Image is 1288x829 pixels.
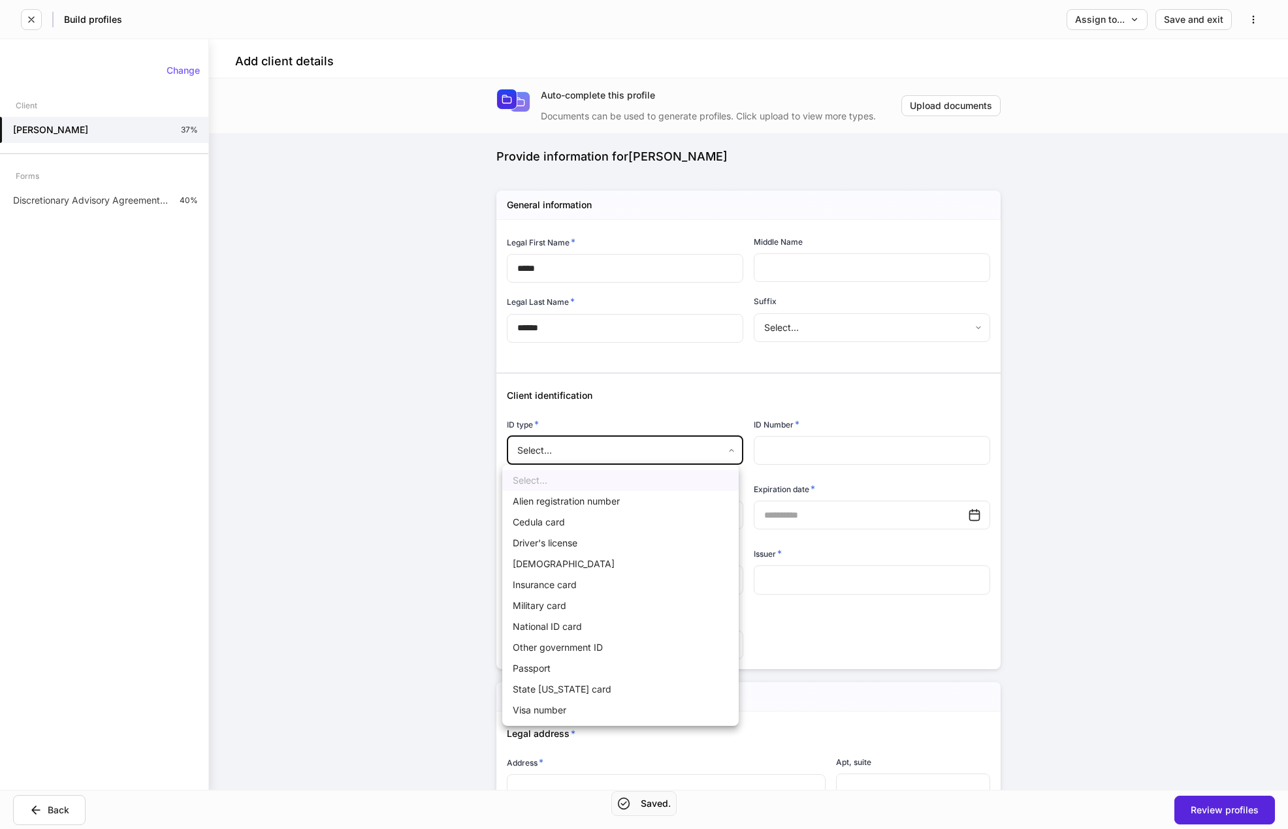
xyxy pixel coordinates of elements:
[502,491,739,512] li: Alien registration number
[502,700,739,721] li: Visa number
[502,533,739,554] li: Driver's license
[502,679,739,700] li: State [US_STATE] card
[502,658,739,679] li: Passport
[641,797,671,810] h5: Saved.
[502,512,739,533] li: Cedula card
[502,574,739,595] li: Insurance card
[502,616,739,637] li: National ID card
[502,554,739,574] li: [DEMOGRAPHIC_DATA]
[502,595,739,616] li: Military card
[502,637,739,658] li: Other government ID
